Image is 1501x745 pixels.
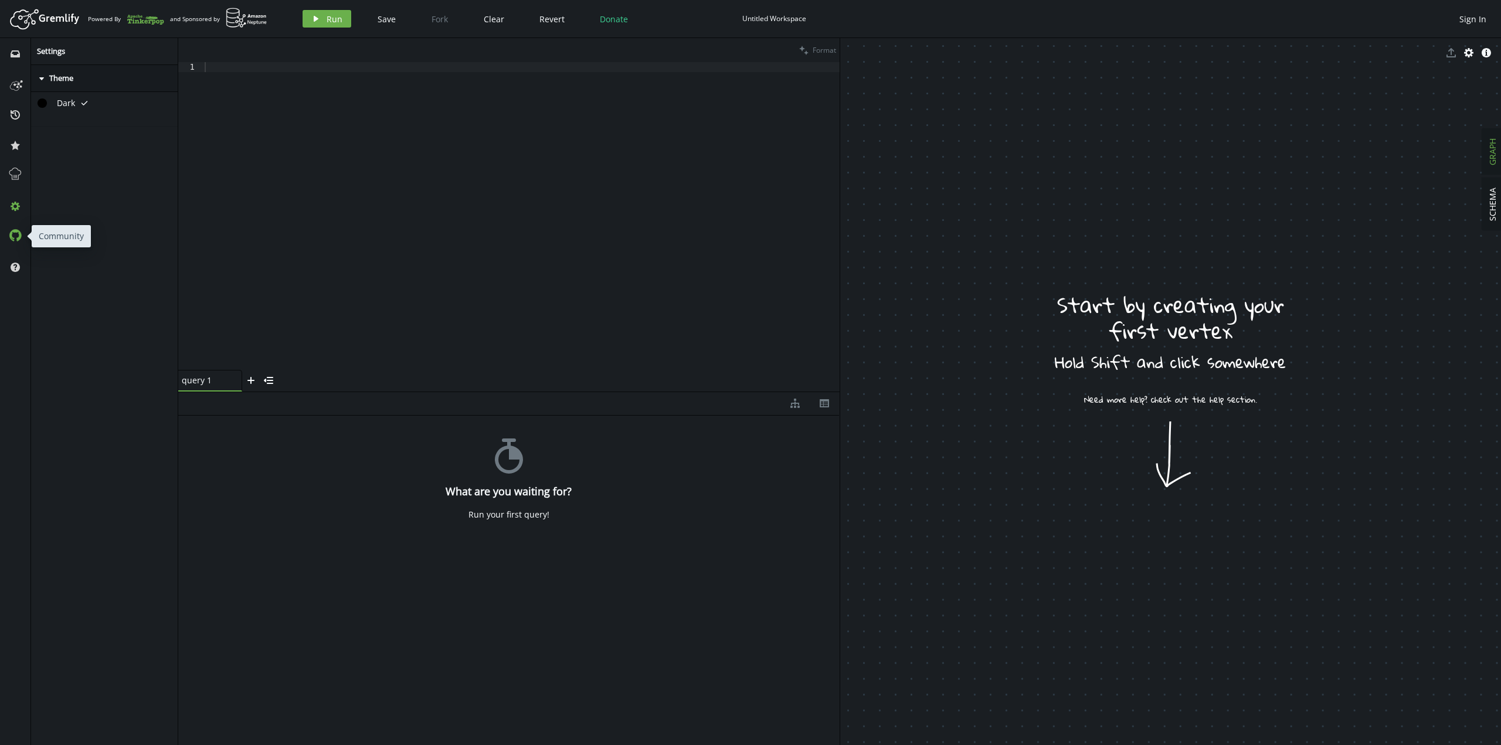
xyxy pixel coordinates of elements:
button: Revert [531,10,573,28]
div: Community [32,225,91,247]
span: Theme [49,73,73,83]
span: Format [813,45,836,55]
button: Clear [475,10,513,28]
span: GRAPH [1487,138,1498,165]
div: 1 [178,62,202,72]
span: Settings [37,46,65,56]
span: Save [378,13,396,25]
button: Donate [591,10,637,28]
span: Dark [57,98,75,108]
span: Run [327,13,342,25]
span: Clear [484,13,504,25]
span: Donate [600,13,628,25]
button: Format [796,38,840,62]
span: Fork [432,13,448,25]
button: Fork [422,10,457,28]
button: Sign In [1454,10,1492,28]
button: Run [303,10,351,28]
span: query 1 [182,375,229,386]
button: Save [369,10,405,28]
span: Sign In [1459,13,1486,25]
span: SCHEMA [1487,188,1498,221]
div: Powered By [88,9,164,29]
div: and Sponsored by [170,8,267,30]
span: Revert [539,13,565,25]
h4: What are you waiting for? [446,485,572,498]
img: AWS Neptune [226,8,267,28]
div: Run your first query! [468,509,549,520]
div: Untitled Workspace [742,14,806,23]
